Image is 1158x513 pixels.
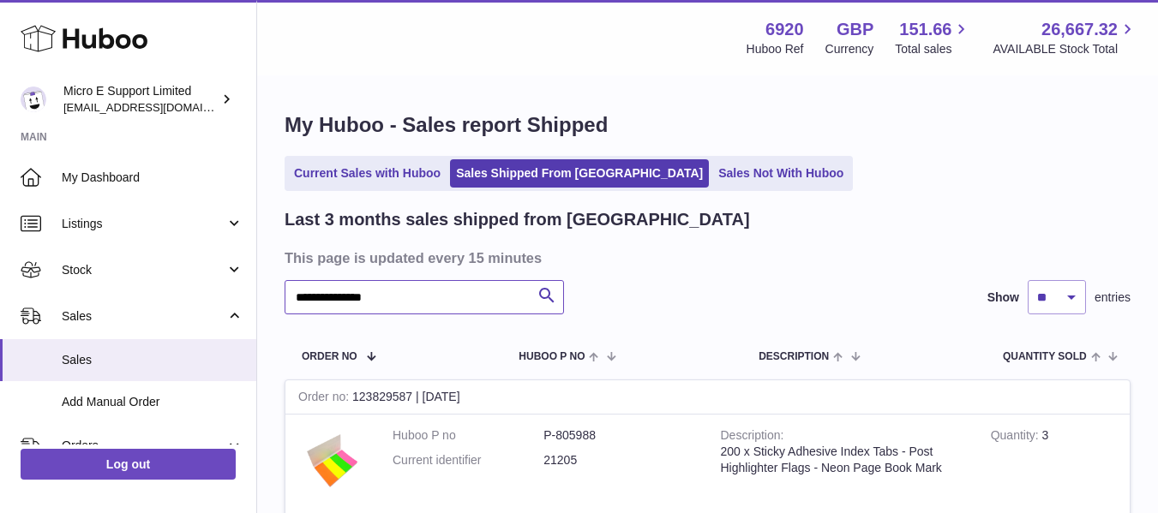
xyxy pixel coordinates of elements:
[302,351,357,362] span: Order No
[747,41,804,57] div: Huboo Ref
[759,351,829,362] span: Description
[393,427,543,444] dt: Huboo P no
[298,427,367,496] img: $_57.PNG
[63,100,252,114] span: [EMAIL_ADDRESS][DOMAIN_NAME]
[895,18,971,57] a: 151.66 Total sales
[1003,351,1087,362] span: Quantity Sold
[21,449,236,480] a: Log out
[837,18,873,41] strong: GBP
[895,41,971,57] span: Total sales
[543,427,694,444] dd: P-805988
[21,86,46,112] img: contact@micropcsupport.com
[393,452,543,468] dt: Current identifier
[721,428,784,446] strong: Description
[285,380,1130,415] div: 123829587 | [DATE]
[993,18,1137,57] a: 26,667.32 AVAILABLE Stock Total
[712,159,849,188] a: Sales Not With Huboo
[991,428,1042,446] strong: Quantity
[987,289,1019,306] label: Show
[899,18,951,41] span: 151.66
[62,308,225,325] span: Sales
[62,438,225,454] span: Orders
[62,216,225,232] span: Listings
[285,111,1131,139] h1: My Huboo - Sales report Shipped
[298,390,352,408] strong: Order no
[62,262,225,278] span: Stock
[62,352,243,368] span: Sales
[62,394,243,410] span: Add Manual Order
[62,170,243,186] span: My Dashboard
[978,415,1130,513] td: 3
[721,444,965,476] div: 200 x Sticky Adhesive Index Tabs - Post Highlighter Flags - Neon Page Book Mark
[288,159,447,188] a: Current Sales with Huboo
[1095,289,1131,306] span: entries
[450,159,709,188] a: Sales Shipped From [GEOGRAPHIC_DATA]
[825,41,874,57] div: Currency
[543,452,694,468] dd: 21205
[765,18,804,41] strong: 6920
[285,248,1126,267] h3: This page is updated every 15 minutes
[993,41,1137,57] span: AVAILABLE Stock Total
[519,351,585,362] span: Huboo P no
[63,83,218,116] div: Micro E Support Limited
[285,208,750,231] h2: Last 3 months sales shipped from [GEOGRAPHIC_DATA]
[1041,18,1118,41] span: 26,667.32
